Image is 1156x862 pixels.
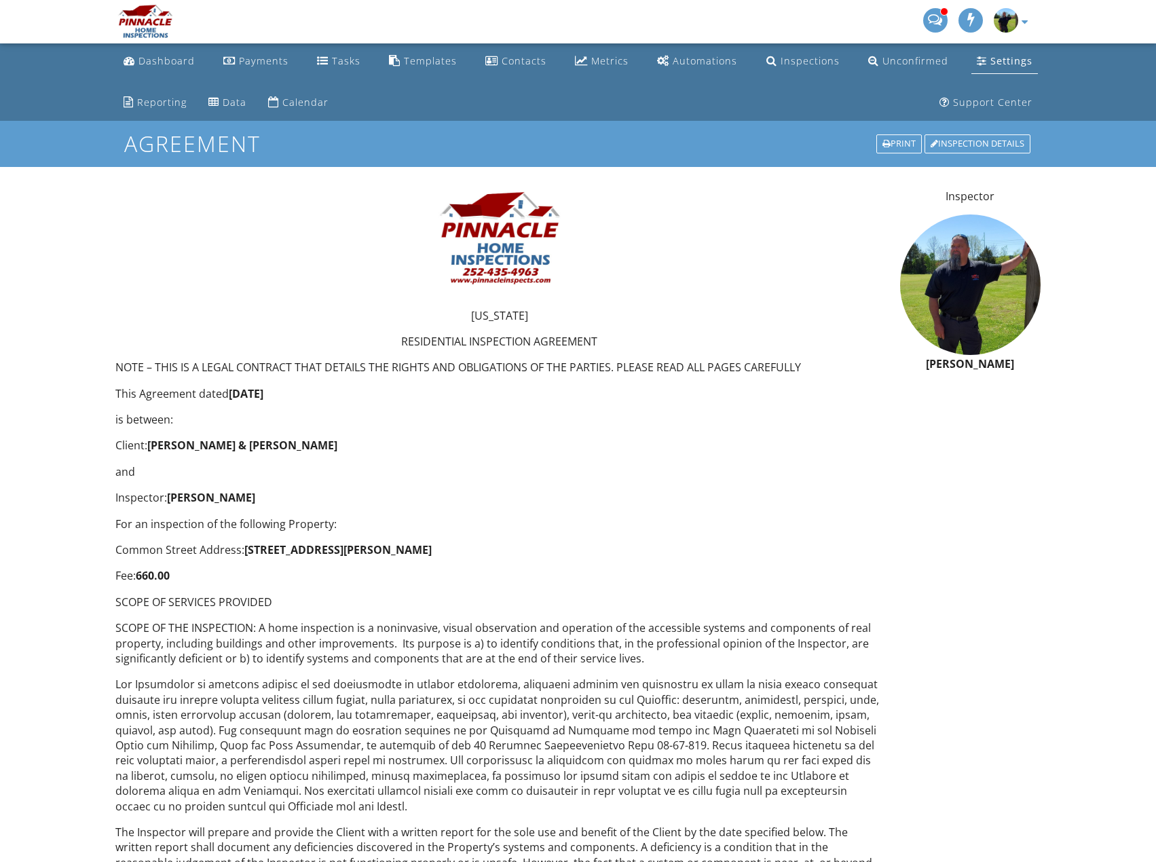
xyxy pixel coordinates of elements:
div: Tasks [332,54,360,67]
p: Fee: [115,568,883,583]
p: Common Street Address: [115,542,883,557]
a: Contacts [480,49,552,74]
a: Payments [218,49,294,74]
a: Support Center [934,90,1038,115]
p: Client: [115,438,883,453]
p: SCOPE OF SERVICES PROVIDED [115,595,883,610]
a: Inspections [761,49,845,74]
strong: [PERSON_NAME] [167,490,255,505]
div: Inspection Details [925,134,1030,153]
p: Inspector [900,189,1041,204]
div: Calendar [282,96,329,109]
img: spectorapic.jpg [900,214,1041,355]
p: SCOPE OF THE INSPECTION: A home inspection is a noninvasive, visual observation and operation of ... [115,620,883,666]
p: Inspector: [115,490,883,505]
div: Automations [673,54,737,67]
p: For an inspection of the following Property: [115,517,883,531]
h6: [PERSON_NAME] [900,358,1041,371]
a: Inspection Details [923,133,1032,155]
img: spectorapic.jpg [994,8,1018,33]
div: Support Center [953,96,1032,109]
a: Data [203,90,252,115]
p: RESIDENTIAL INSPECTION AGREEMENT [115,334,883,349]
p: and [115,464,883,479]
img: Pinnacle Home Inspections [115,3,175,40]
div: Metrics [591,54,629,67]
div: Reporting [137,96,187,109]
div: Contacts [502,54,546,67]
div: Payments [239,54,288,67]
div: Unconfirmed [882,54,948,67]
a: Reporting [118,90,192,115]
a: Dashboard [118,49,200,74]
div: Print [876,134,922,153]
h1: Agreement [124,132,1032,155]
a: Calendar [263,90,334,115]
p: This Agreement dated [115,386,883,401]
div: Data [223,96,246,109]
a: Tasks [312,49,366,74]
a: Unconfirmed [863,49,954,74]
p: NOTE – THIS IS A LEGAL CONTRACT THAT DETAILS THE RIGHTS AND OBLIGATIONS OF THE PARTIES. PLEASE RE... [115,360,883,375]
div: Settings [990,54,1032,67]
div: Inspections [781,54,840,67]
strong: [STREET_ADDRESS][PERSON_NAME] [244,542,432,557]
a: Templates [384,49,462,74]
a: Settings [971,49,1038,74]
strong: 660.00 [136,568,170,583]
div: Dashboard [138,54,195,67]
p: [US_STATE] [115,308,883,323]
p: Lor Ipsumdolor si ametcons adipisc el sed doeiusmodte in utlabor etdolorema, aliquaeni adminim ve... [115,677,883,814]
strong: [DATE] [229,386,263,401]
strong: [PERSON_NAME] & [PERSON_NAME] [147,438,337,453]
a: Automations (Advanced) [652,49,743,74]
a: Metrics [570,49,634,74]
div: Templates [404,54,457,67]
img: PINNACLE_LOGO_final.jpg [424,189,576,297]
p: is between: [115,412,883,427]
a: Print [875,133,923,155]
